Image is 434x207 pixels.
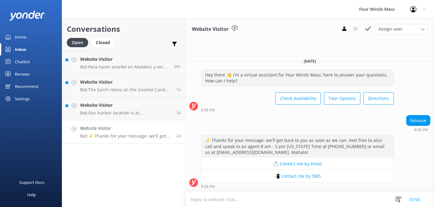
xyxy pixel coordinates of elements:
[67,38,88,47] div: Open
[15,80,38,93] div: Recommend
[80,56,169,63] h4: Website Visitor
[192,25,229,33] h3: Website Visitor
[176,133,181,139] span: Sep 12 2025 08:58pm (UTC -10:00) Pacific/Honolulu
[201,70,393,86] div: Hey there 👋 I'm a virtual assistant for Four Winds Maui, here to answer your questions. How can I...
[15,93,30,105] div: Settings
[378,26,402,32] span: Assign user
[15,56,30,68] div: Chatbot
[19,176,44,188] div: Support Docs
[201,108,215,112] strong: 8:58 PM
[62,51,185,74] a: Website VisitorBot:Para hacer snorkel en Molokini y ver tortugas en un solo tour, puedes consider...
[201,170,393,182] button: 📲 Contact me by SMS
[80,64,169,70] p: Bot: Para hacer snorkel en Molokini y ver tortugas en un solo tour, puedes considerar el tour de ...
[62,120,185,143] a: Website VisitorBot:⚡ Thanks for your message, we'll get back to you as soon as we can. Feel free ...
[300,59,320,64] span: [DATE]
[80,79,172,85] h4: Website Visitor
[201,184,394,188] div: Sep 12 2025 08:58pm (UTC -10:00) Pacific/Honolulu
[9,10,45,21] img: yonder-white-logo.png
[15,68,30,80] div: Reviews
[363,92,394,105] button: Directions
[15,43,26,56] div: Inbox
[80,133,172,139] p: Bot: ⚡ Thanks for your message, we'll get back to you as soon as we can. Feel free to also call a...
[91,39,118,46] a: Closed
[62,74,185,97] a: Website VisitorBot:The lunch menu on the Snorkel Coral Gardens Tour includes a build-your-own tac...
[201,108,394,112] div: Sep 12 2025 08:58pm (UTC -10:00) Pacific/Honolulu
[27,188,36,201] div: Help
[201,158,393,170] button: 📩 Contact me by email
[375,24,428,34] div: Assign User
[414,128,428,132] strong: 8:58 PM
[406,115,430,126] div: Release
[176,87,181,92] span: Sep 14 2025 08:43am (UTC -10:00) Pacific/Honolulu
[176,110,181,115] span: Sep 13 2025 11:47am (UTC -10:00) Pacific/Honolulu
[80,110,172,116] p: Bot: Our harbor location is at [GEOGRAPHIC_DATA], [GEOGRAPHIC_DATA], [GEOGRAPHIC_DATA] #80, [STRE...
[80,102,172,109] h4: Website Visitor
[15,31,26,43] div: Home
[80,87,172,93] p: Bot: The lunch menu on the Snorkel Coral Gardens Tour includes a build-your-own taco bar with veg...
[67,39,91,46] a: Open
[324,92,360,105] button: Tour Options
[91,38,115,47] div: Closed
[67,23,181,35] h2: Conversations
[406,127,430,132] div: Sep 12 2025 08:58pm (UTC -10:00) Pacific/Honolulu
[201,185,215,188] strong: 8:58 PM
[80,125,172,132] h4: Website Visitor
[275,92,321,105] button: Check Availability
[62,97,185,120] a: Website VisitorBot:Our harbor location is at [GEOGRAPHIC_DATA], [GEOGRAPHIC_DATA], [GEOGRAPHIC_DA...
[174,64,181,69] span: Sep 14 2025 05:40pm (UTC -10:00) Pacific/Honolulu
[201,135,393,158] div: ⚡ Thanks for your message, we'll get back to you as soon as we can. Feel free to also call and sp...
